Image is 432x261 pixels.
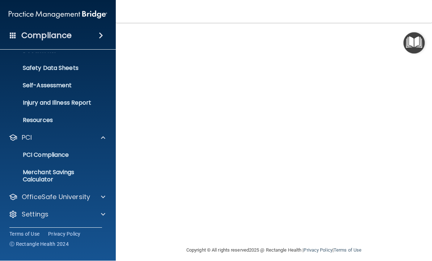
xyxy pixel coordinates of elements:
[48,231,81,238] a: Privacy Policy
[22,210,48,219] p: Settings
[5,169,103,184] p: Merchant Savings Calculator
[304,248,332,253] a: Privacy Policy
[21,31,72,41] h4: Compliance
[9,193,105,202] a: OfficeSafe University
[5,152,103,159] p: PCI Compliance
[9,210,105,219] a: Settings
[22,193,90,202] p: OfficeSafe University
[5,65,103,72] p: Safety Data Sheets
[9,231,39,238] a: Terms of Use
[136,1,412,236] iframe: hipaa-training
[9,134,105,142] a: PCI
[9,241,69,248] span: Ⓒ Rectangle Health 2024
[5,82,103,89] p: Self-Assessment
[403,33,425,54] button: Open Resource Center
[22,134,32,142] p: PCI
[5,47,103,55] p: Documents
[9,8,107,22] img: PMB logo
[5,117,103,124] p: Resources
[334,248,361,253] a: Terms of Use
[5,100,103,107] p: Injury and Illness Report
